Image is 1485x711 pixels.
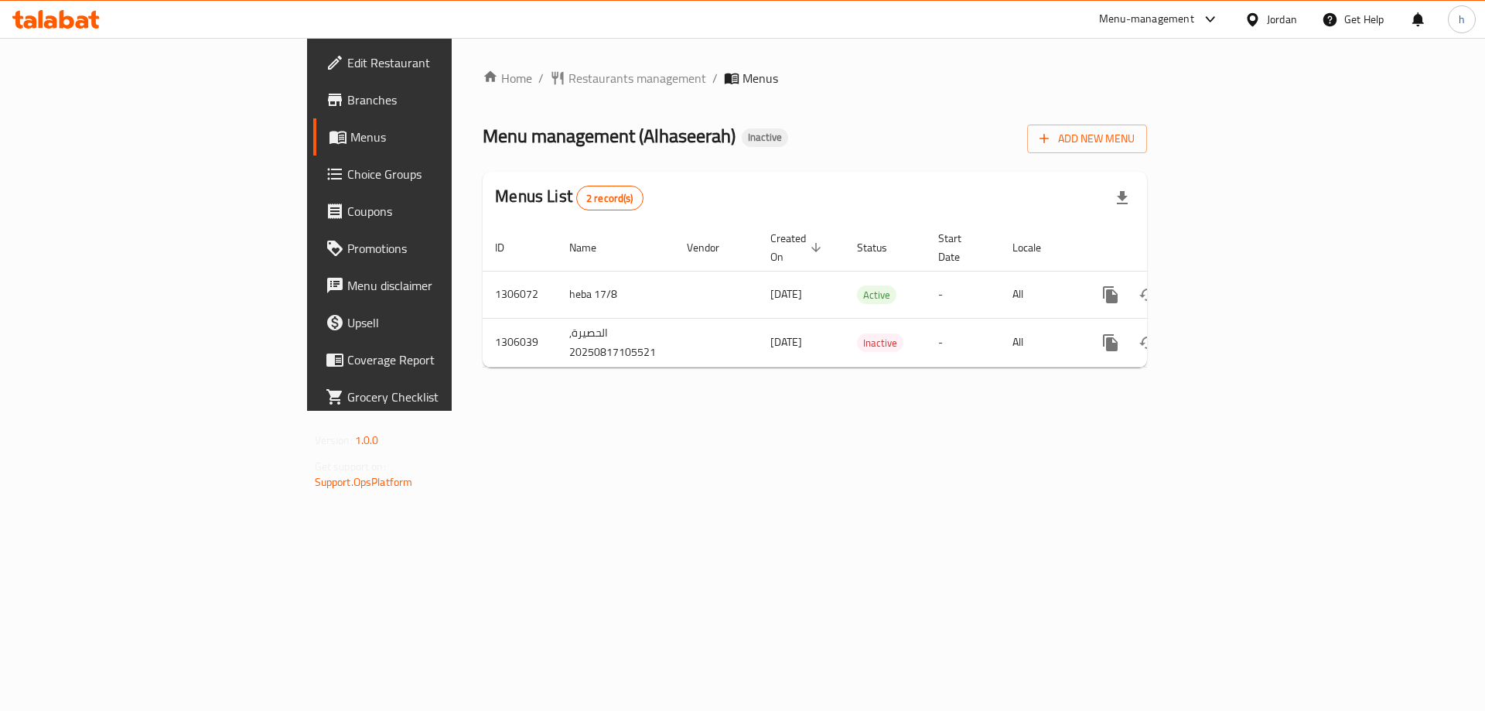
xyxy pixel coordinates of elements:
[313,341,555,378] a: Coverage Report
[313,156,555,193] a: Choice Groups
[712,69,718,87] li: /
[495,185,643,210] h2: Menus List
[313,118,555,156] a: Menus
[550,69,706,87] a: Restaurants management
[483,224,1253,367] table: enhanced table
[742,131,788,144] span: Inactive
[483,118,736,153] span: Menu management ( Alhaseerah )
[857,285,896,304] div: Active
[1000,318,1080,367] td: All
[347,276,543,295] span: Menu disclaimer
[313,267,555,304] a: Menu disclaimer
[315,430,353,450] span: Version:
[1267,11,1297,28] div: Jordan
[576,186,643,210] div: Total records count
[347,165,543,183] span: Choice Groups
[770,332,802,352] span: [DATE]
[347,202,543,220] span: Coupons
[1099,10,1194,29] div: Menu-management
[742,69,778,87] span: Menus
[313,230,555,267] a: Promotions
[938,229,981,266] span: Start Date
[350,128,543,146] span: Menus
[857,286,896,304] span: Active
[687,238,739,257] span: Vendor
[577,191,643,206] span: 2 record(s)
[315,472,413,492] a: Support.OpsPlatform
[1092,324,1129,361] button: more
[495,238,524,257] span: ID
[1027,125,1147,153] button: Add New Menu
[1080,224,1253,272] th: Actions
[483,69,1147,87] nav: breadcrumb
[857,333,903,352] div: Inactive
[347,388,543,406] span: Grocery Checklist
[857,334,903,352] span: Inactive
[313,81,555,118] a: Branches
[347,53,543,72] span: Edit Restaurant
[315,456,386,477] span: Get support on:
[313,378,555,415] a: Grocery Checklist
[1129,276,1166,313] button: Change Status
[355,430,379,450] span: 1.0.0
[742,128,788,147] div: Inactive
[1012,238,1061,257] span: Locale
[1129,324,1166,361] button: Change Status
[347,239,543,258] span: Promotions
[347,350,543,369] span: Coverage Report
[557,318,674,367] td: الحصيرة, 20250817105521
[1039,129,1135,149] span: Add New Menu
[1104,179,1141,217] div: Export file
[569,238,616,257] span: Name
[1000,271,1080,318] td: All
[770,284,802,304] span: [DATE]
[926,318,1000,367] td: -
[770,229,826,266] span: Created On
[313,304,555,341] a: Upsell
[926,271,1000,318] td: -
[568,69,706,87] span: Restaurants management
[313,44,555,81] a: Edit Restaurant
[1459,11,1465,28] span: h
[347,91,543,109] span: Branches
[1092,276,1129,313] button: more
[857,238,907,257] span: Status
[557,271,674,318] td: heba 17/8
[313,193,555,230] a: Coupons
[347,313,543,332] span: Upsell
